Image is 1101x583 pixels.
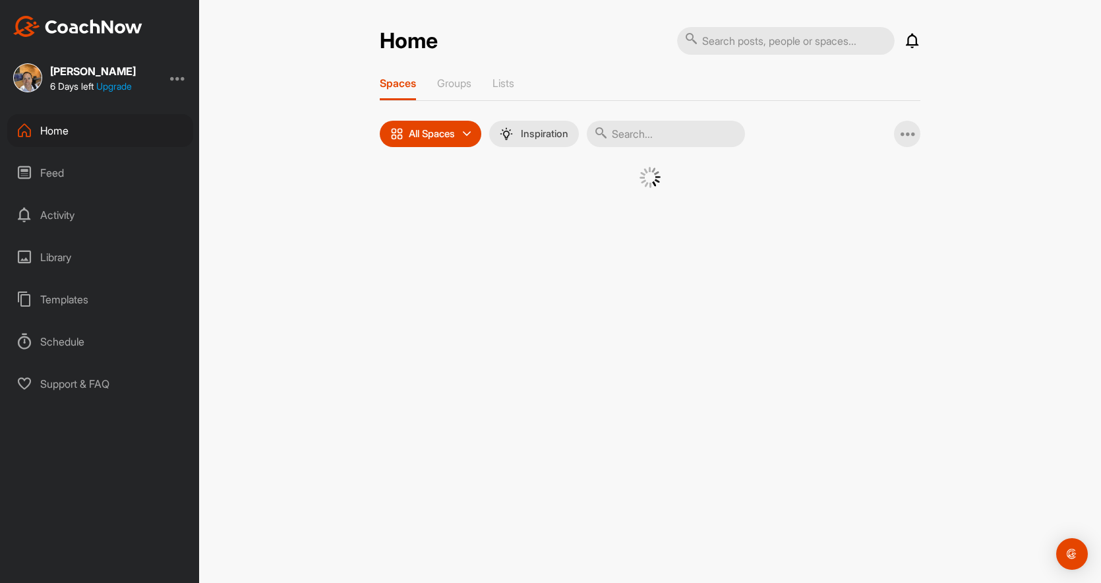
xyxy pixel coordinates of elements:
[7,367,193,400] div: Support & FAQ
[7,325,193,358] div: Schedule
[409,129,455,139] p: All Spaces
[437,77,471,90] p: Groups
[521,129,568,139] p: Inspiration
[500,127,513,140] img: menuIcon
[677,27,895,55] input: Search posts, people or spaces...
[640,167,661,188] img: G6gVgL6ErOh57ABN0eRmCEwV0I4iEi4d8EwaPGI0tHgoAbU4EAHFLEQAh+QQFCgALACwIAA4AGAASAAAEbHDJSesaOCdk+8xg...
[7,241,193,274] div: Library
[380,28,438,54] h2: Home
[380,77,416,90] p: Spaces
[1056,538,1088,570] div: Open Intercom Messenger
[7,114,193,147] div: Home
[50,80,94,92] span: 6 Days left
[7,199,193,231] div: Activity
[492,77,514,90] p: Lists
[390,127,403,140] img: icon
[13,63,42,92] img: square_9685b6b2cf910476ae5e321b8003848a.jpg
[7,283,193,316] div: Templates
[13,16,142,37] img: CoachNow
[96,80,132,92] a: Upgrade
[7,156,193,189] div: Feed
[587,121,745,147] input: Search...
[50,66,136,77] div: [PERSON_NAME]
